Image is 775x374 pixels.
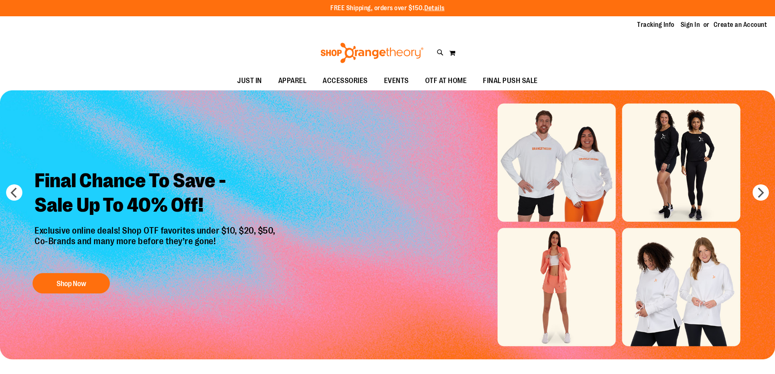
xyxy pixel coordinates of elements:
a: JUST IN [229,72,270,90]
button: next [753,184,769,201]
h2: Final Chance To Save - Sale Up To 40% Off! [28,162,284,225]
a: FINAL PUSH SALE [475,72,546,90]
button: Shop Now [33,273,110,293]
a: OTF AT HOME [417,72,475,90]
a: Details [424,4,445,12]
img: Shop Orangetheory [319,43,425,63]
a: ACCESSORIES [314,72,376,90]
span: OTF AT HOME [425,72,467,90]
a: Tracking Info [637,20,675,29]
span: EVENTS [384,72,409,90]
button: prev [6,184,22,201]
span: APPAREL [278,72,307,90]
p: FREE Shipping, orders over $150. [330,4,445,13]
a: APPAREL [270,72,315,90]
a: Create an Account [714,20,767,29]
span: FINAL PUSH SALE [483,72,538,90]
span: JUST IN [237,72,262,90]
a: Final Chance To Save -Sale Up To 40% Off! Exclusive online deals! Shop OTF favorites under $10, $... [28,162,284,298]
p: Exclusive online deals! Shop OTF favorites under $10, $20, $50, Co-Brands and many more before th... [28,225,284,265]
span: ACCESSORIES [323,72,368,90]
a: EVENTS [376,72,417,90]
a: Sign In [681,20,700,29]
